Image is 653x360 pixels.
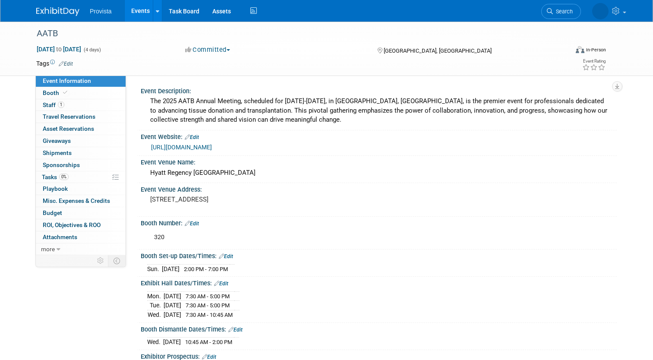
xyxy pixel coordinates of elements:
[164,310,181,319] td: [DATE]
[63,90,67,95] i: Booth reservation complete
[185,221,199,227] a: Edit
[141,183,617,194] div: Event Venue Address:
[541,4,581,19] a: Search
[147,291,164,301] td: Mon.
[228,327,243,333] a: Edit
[36,171,126,183] a: Tasks0%
[43,77,91,84] span: Event Information
[43,113,95,120] span: Travel Reservations
[93,255,108,266] td: Personalize Event Tab Strip
[219,253,233,259] a: Edit
[553,8,573,15] span: Search
[36,111,126,123] a: Travel Reservations
[582,59,606,63] div: Event Rating
[202,354,216,360] a: Edit
[586,47,606,53] div: In-Person
[43,221,101,228] span: ROI, Objectives & ROO
[185,134,199,140] a: Edit
[43,185,68,192] span: Playbook
[147,301,164,310] td: Tue.
[36,159,126,171] a: Sponsorships
[151,144,212,151] a: [URL][DOMAIN_NAME]
[36,207,126,219] a: Budget
[36,7,79,16] img: ExhibitDay
[141,85,617,95] div: Event Description:
[384,47,492,54] span: [GEOGRAPHIC_DATA], [GEOGRAPHIC_DATA]
[43,137,71,144] span: Giveaways
[83,47,101,53] span: (4 days)
[36,243,126,255] a: more
[182,45,233,54] button: Committed
[43,101,64,108] span: Staff
[36,195,126,207] a: Misc. Expenses & Credits
[36,45,82,53] span: [DATE] [DATE]
[150,196,330,203] pre: [STREET_ADDRESS]
[147,310,164,319] td: Wed.
[43,209,62,216] span: Budget
[41,246,55,253] span: more
[147,95,610,126] div: The 2025 AATB Annual Meeting, scheduled for [DATE]-[DATE], in [GEOGRAPHIC_DATA], [GEOGRAPHIC_DATA...
[164,301,181,310] td: [DATE]
[147,264,162,273] td: Sun.
[36,183,126,195] a: Playbook
[42,174,69,180] span: Tasks
[147,338,163,347] td: Wed.
[162,264,180,273] td: [DATE]
[141,277,617,288] div: Exhibit Hall Dates/Times:
[164,291,181,301] td: [DATE]
[185,339,232,345] span: 10:45 AM - 2:00 PM
[148,229,524,246] div: 320
[186,312,233,318] span: 7:30 AM - 10:45 AM
[34,26,558,41] div: AATB
[36,75,126,87] a: Event Information
[141,156,617,167] div: Event Venue Name:
[141,130,617,142] div: Event Website:
[184,266,228,272] span: 2:00 PM - 7:00 PM
[43,149,72,156] span: Shipments
[36,59,73,68] td: Tags
[141,249,617,261] div: Booth Set-up Dates/Times:
[147,166,610,180] div: Hyatt Regency [GEOGRAPHIC_DATA]
[163,338,181,347] td: [DATE]
[59,61,73,67] a: Edit
[141,323,617,334] div: Booth Dismantle Dates/Times:
[36,147,126,159] a: Shipments
[36,123,126,135] a: Asset Reservations
[58,101,64,108] span: 1
[141,217,617,228] div: Booth Number:
[592,3,609,19] img: Shai Davis
[43,89,69,96] span: Booth
[36,87,126,99] a: Booth
[90,8,112,15] span: Provista
[43,125,94,132] span: Asset Reservations
[55,46,63,53] span: to
[214,281,228,287] a: Edit
[36,135,126,147] a: Giveaways
[43,234,77,240] span: Attachments
[186,293,230,300] span: 7:30 AM - 5:00 PM
[43,161,80,168] span: Sponsorships
[576,46,584,53] img: Format-Inperson.png
[36,99,126,111] a: Staff1
[186,302,230,309] span: 7:30 AM - 5:00 PM
[36,231,126,243] a: Attachments
[59,174,69,180] span: 0%
[108,255,126,266] td: Toggle Event Tabs
[522,45,606,58] div: Event Format
[43,197,110,204] span: Misc. Expenses & Credits
[36,219,126,231] a: ROI, Objectives & ROO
